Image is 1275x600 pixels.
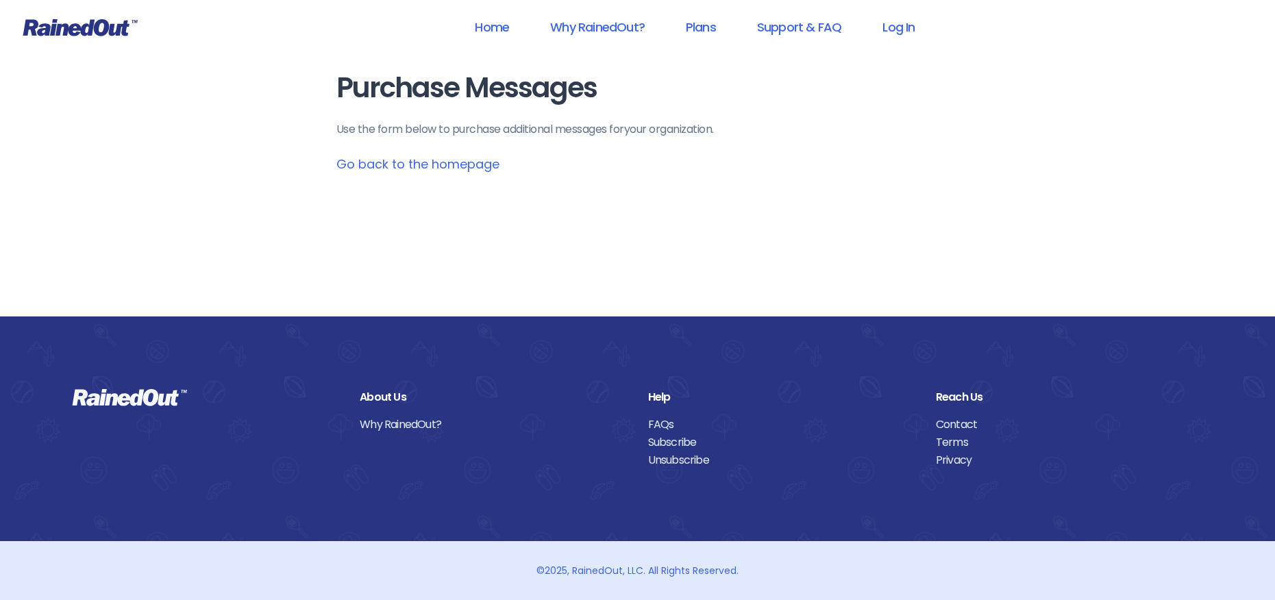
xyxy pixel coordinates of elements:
a: Go back to the homepage [336,155,499,173]
a: FAQs [648,416,915,434]
a: Contact [936,416,1203,434]
div: Reach Us [936,388,1203,406]
h1: Purchase Messages [336,73,939,103]
a: Home [457,12,527,42]
a: Privacy [936,451,1203,469]
div: About Us [360,388,627,406]
a: Why RainedOut? [532,12,663,42]
a: Why RainedOut? [360,416,627,434]
a: Log In [865,12,932,42]
a: Unsubscribe [648,451,915,469]
a: Subscribe [648,434,915,451]
a: Terms [936,434,1203,451]
p: Use the form below to purchase additional messages for your organization . [336,121,939,138]
a: Support & FAQ [739,12,859,42]
div: Help [648,388,915,406]
a: Plans [668,12,734,42]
